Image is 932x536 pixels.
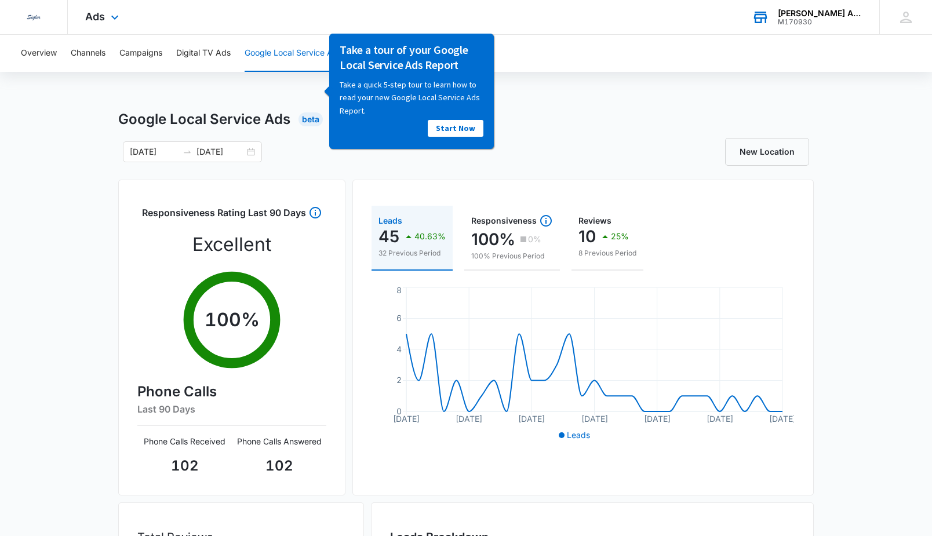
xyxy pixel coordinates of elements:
button: Google Local Service Ads [245,35,342,72]
tspan: 2 [396,375,402,385]
input: Start date [130,145,178,158]
tspan: [DATE] [581,414,608,424]
tspan: [DATE] [769,414,796,424]
button: Overview [21,35,57,72]
p: 100 % [205,306,260,334]
p: 25% [611,232,629,240]
a: New Location [725,138,809,166]
h3: Take a tour of your Google Local Service Ads Report [19,9,163,39]
div: account id [778,18,862,26]
div: Leads [378,217,446,225]
p: 102 [137,455,232,476]
p: Excellent [192,231,271,258]
p: 32 Previous Period [378,248,446,258]
tspan: [DATE] [644,414,671,424]
button: Channels [71,35,105,72]
tspan: 0 [396,406,402,416]
h4: Phone Calls [137,381,326,402]
tspan: 8 [396,285,402,295]
tspan: 4 [396,344,402,354]
span: Ads [85,10,105,23]
div: Reviews [578,217,636,225]
tspan: [DATE] [519,414,545,424]
p: Take a quick 5-step tour to learn how to read your new Google Local Service Ads Report. [19,45,163,83]
tspan: [DATE] [456,414,482,424]
span: to [183,147,192,156]
p: 10 [578,227,596,246]
h1: Google Local Service Ads [118,109,290,130]
p: 0% [528,235,541,243]
span: swap-right [183,147,192,156]
p: 40.63% [414,232,446,240]
p: 100% [471,230,515,249]
p: 8 Previous Period [578,248,636,258]
tspan: [DATE] [393,414,420,424]
div: Responsiveness [471,214,553,228]
div: account name [778,9,862,18]
p: Phone Calls Received [137,435,232,447]
div: Beta [298,112,323,126]
button: Campaigns [119,35,162,72]
p: Phone Calls Answered [232,435,326,447]
button: Digital TV Ads [176,35,231,72]
p: 100% Previous Period [471,251,553,261]
p: 45 [378,227,399,246]
p: 102 [232,455,326,476]
input: End date [196,145,245,158]
h3: Responsiveness Rating Last 90 Days [142,206,306,226]
tspan: [DATE] [707,414,733,424]
span: Leads [567,430,590,440]
tspan: 6 [396,313,402,323]
h6: Last 90 Days [137,402,326,416]
a: Start Now [107,86,163,103]
img: Sigler Corporate [23,7,44,28]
